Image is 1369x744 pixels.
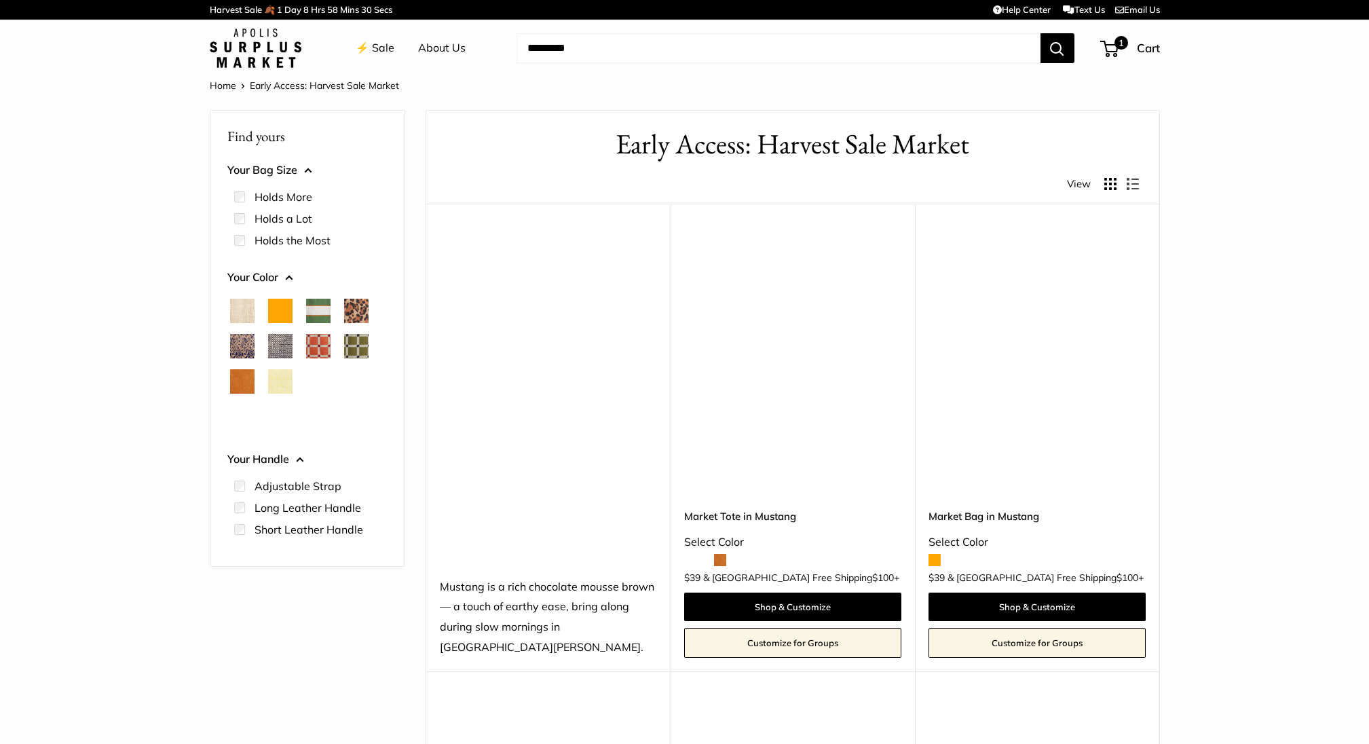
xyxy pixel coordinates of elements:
[1040,33,1074,63] button: Search
[230,334,255,358] button: Blue Porcelain
[230,369,255,394] button: Cognac
[993,4,1051,15] a: Help Center
[1067,174,1091,193] span: View
[703,573,899,582] span: & [GEOGRAPHIC_DATA] Free Shipping +
[268,334,293,358] button: Chambray
[327,4,338,15] span: 58
[872,572,894,584] span: $100
[344,334,369,358] button: Chenille Window Sage
[227,267,388,288] button: Your Color
[344,369,369,394] button: Mustang
[255,189,312,205] label: Holds More
[1114,36,1127,50] span: 1
[255,478,341,494] label: Adjustable Strap
[1063,4,1104,15] a: Text Us
[255,232,331,248] label: Holds the Most
[517,33,1040,63] input: Search...
[684,532,901,553] div: Select Color
[1117,572,1138,584] span: $100
[227,123,388,149] p: Find yours
[210,77,399,94] nav: Breadcrumb
[268,299,293,323] button: Orange
[277,4,282,15] span: 1
[340,4,359,15] span: Mins
[948,573,1144,582] span: & [GEOGRAPHIC_DATA] Free Shipping +
[255,210,312,227] label: Holds a Lot
[1115,4,1160,15] a: Email Us
[356,38,394,58] a: ⚡️ Sale
[227,160,388,181] button: Your Bag Size
[929,572,945,584] span: $39
[230,405,255,429] button: White Porcelain
[684,572,700,584] span: $39
[684,508,901,524] a: Market Tote in Mustang
[929,628,1146,658] a: Customize for Groups
[303,4,309,15] span: 8
[447,124,1139,164] h1: Early Access: Harvest Sale Market
[210,29,301,68] img: Apolis: Surplus Market
[929,238,1146,455] a: Market Bag in MustangMarket Bag in Mustang
[306,299,331,323] button: Court Green
[1127,178,1139,190] button: Display products as list
[268,369,293,394] button: Daisy
[1137,41,1160,55] span: Cart
[684,238,901,455] a: Market Tote in MustangMarket Tote in Mustang
[361,4,372,15] span: 30
[227,449,388,470] button: Your Handle
[374,4,392,15] span: Secs
[210,79,236,92] a: Home
[929,532,1146,553] div: Select Color
[929,508,1146,524] a: Market Bag in Mustang
[440,577,657,658] div: Mustang is a rich chocolate mousse brown — a touch of earthy ease, bring along during slow mornin...
[418,38,466,58] a: About Us
[929,593,1146,621] a: Shop & Customize
[1102,37,1160,59] a: 1 Cart
[1104,178,1117,190] button: Display products as grid
[230,299,255,323] button: Natural
[255,521,363,538] label: Short Leather Handle
[311,4,325,15] span: Hrs
[684,593,901,621] a: Shop & Customize
[306,369,331,394] button: Mint Sorbet
[306,334,331,358] button: Chenille Window Brick
[250,79,399,92] span: Early Access: Harvest Sale Market
[344,299,369,323] button: Cheetah
[684,628,901,658] a: Customize for Groups
[255,500,361,516] label: Long Leather Handle
[284,4,301,15] span: Day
